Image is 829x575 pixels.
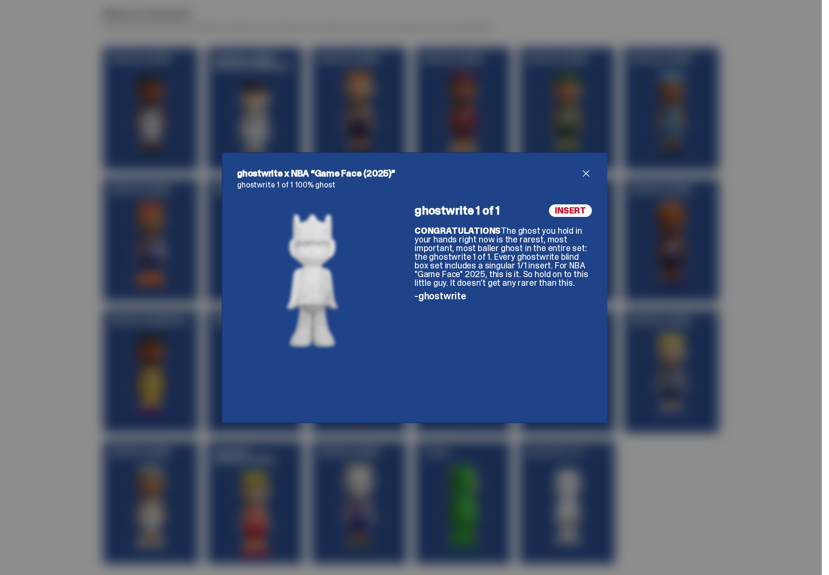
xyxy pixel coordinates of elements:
[549,204,592,217] span: INSERT
[414,225,501,237] b: CONGRATULATIONS
[414,205,500,216] h4: ghostwrite 1 of 1
[414,291,592,301] p: -ghostwrite
[279,204,344,354] img: NBA%20Game%20Face%20-%20Website%20Archive.71%201.png
[414,227,592,287] div: The ghost you hold in your hands right now is the rarest, most important, most baller ghost in th...
[237,181,592,189] p: ghostwrite 1 of 1 100% ghost
[580,168,592,179] button: close
[237,168,580,179] h2: ghostwrite x NBA “Game Face (2025)”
